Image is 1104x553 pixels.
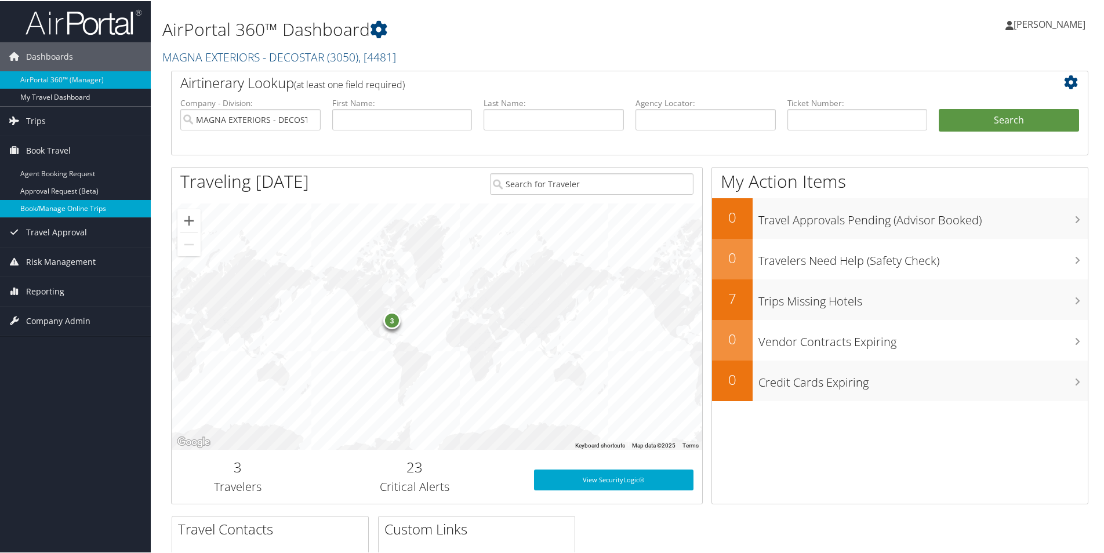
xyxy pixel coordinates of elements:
a: 0Travelers Need Help (Safety Check) [712,238,1088,278]
button: Search [939,108,1079,131]
input: Search for Traveler [490,172,693,194]
span: Map data ©2025 [632,441,676,448]
h2: 3 [180,456,296,476]
label: Ticket Number: [787,96,928,108]
img: airportal-logo.png [26,8,141,35]
a: Open this area in Google Maps (opens a new window) [175,434,213,449]
a: View SecurityLogic® [534,468,693,489]
a: 0Travel Approvals Pending (Advisor Booked) [712,197,1088,238]
h1: My Action Items [712,168,1088,192]
h1: Traveling [DATE] [180,168,309,192]
h2: 0 [712,206,753,226]
span: Risk Management [26,246,96,275]
h3: Travelers [180,478,296,494]
button: Zoom in [177,208,201,231]
h3: Travel Approvals Pending (Advisor Booked) [758,205,1088,227]
button: Keyboard shortcuts [575,441,625,449]
span: , [ 4481 ] [358,48,396,64]
h3: Critical Alerts [313,478,517,494]
h2: Airtinerary Lookup [180,72,1003,92]
h2: 23 [313,456,517,476]
span: Reporting [26,276,64,305]
span: Company Admin [26,305,90,334]
h3: Trips Missing Hotels [758,286,1088,308]
span: Book Travel [26,135,71,164]
a: Terms (opens in new tab) [682,441,699,448]
h2: Travel Contacts [178,518,368,538]
h2: 7 [712,288,753,307]
a: [PERSON_NAME] [1005,6,1097,41]
h3: Vendor Contracts Expiring [758,327,1088,349]
a: MAGNA EXTERIORS - DECOSTAR [162,48,396,64]
h1: AirPortal 360™ Dashboard [162,16,786,41]
h3: Travelers Need Help (Safety Check) [758,246,1088,268]
h2: 0 [712,369,753,388]
h2: 0 [712,328,753,348]
label: Last Name: [484,96,624,108]
h2: Custom Links [384,518,575,538]
a: 7Trips Missing Hotels [712,278,1088,319]
span: Travel Approval [26,217,87,246]
h3: Credit Cards Expiring [758,368,1088,390]
label: First Name: [332,96,473,108]
span: [PERSON_NAME] [1014,17,1085,30]
h2: 0 [712,247,753,267]
span: Trips [26,105,46,134]
img: Google [175,434,213,449]
span: ( 3050 ) [327,48,358,64]
span: Dashboards [26,41,73,70]
a: 0Vendor Contracts Expiring [712,319,1088,359]
span: (at least one field required) [294,77,405,90]
div: 3 [383,311,401,328]
label: Agency Locator: [635,96,776,108]
button: Zoom out [177,232,201,255]
a: 0Credit Cards Expiring [712,359,1088,400]
label: Company - Division: [180,96,321,108]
